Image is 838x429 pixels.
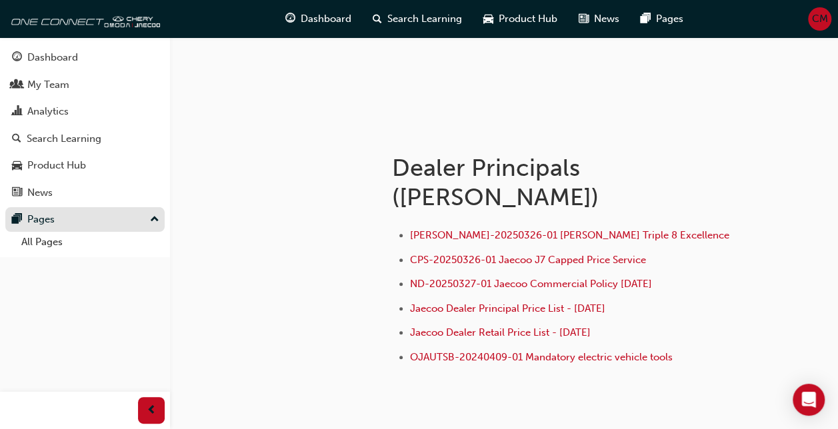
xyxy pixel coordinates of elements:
[12,106,22,118] span: chart-icon
[5,207,165,232] button: Pages
[147,402,157,419] span: prev-icon
[5,45,165,70] a: Dashboard
[410,351,673,363] a: OJAUTSB-20240409-01 Mandatory electric vehicle tools
[410,254,646,266] a: CPS-20250326-01 Jaecoo J7 Capped Price Service
[285,11,295,27] span: guage-icon
[5,73,165,97] a: My Team
[410,278,652,290] a: ND-20250327-01 Jaecoo Commercial Policy [DATE]
[12,133,21,145] span: search-icon
[499,11,557,27] span: Product Hub
[594,11,619,27] span: News
[27,131,101,147] div: Search Learning
[301,11,351,27] span: Dashboard
[150,211,159,228] span: up-icon
[12,52,22,64] span: guage-icon
[568,5,630,33] a: news-iconNews
[410,302,605,314] a: Jaecoo Dealer Principal Price List - [DATE]
[641,11,651,27] span: pages-icon
[5,153,165,178] a: Product Hub
[27,50,78,65] div: Dashboard
[392,153,737,211] h1: Dealer Principals ([PERSON_NAME])
[27,77,69,93] div: My Team
[410,326,591,338] a: Jaecoo Dealer Retail Price List - [DATE]
[579,11,589,27] span: news-icon
[27,185,53,201] div: News
[7,5,160,32] img: oneconnect
[16,232,165,252] a: All Pages
[630,5,694,33] a: pages-iconPages
[5,99,165,124] a: Analytics
[12,79,22,91] span: people-icon
[362,5,473,33] a: search-iconSearch Learning
[373,11,382,27] span: search-icon
[27,104,69,119] div: Analytics
[387,11,462,27] span: Search Learning
[483,11,493,27] span: car-icon
[473,5,568,33] a: car-iconProduct Hub
[808,7,831,31] button: CM
[5,43,165,207] button: DashboardMy TeamAnalyticsSearch LearningProduct HubNews
[812,11,828,27] span: CM
[12,187,22,199] span: news-icon
[410,229,729,241] a: [PERSON_NAME]-20250326-01 [PERSON_NAME] Triple 8 Excellence
[27,158,86,173] div: Product Hub
[5,127,165,151] a: Search Learning
[12,214,22,226] span: pages-icon
[656,11,683,27] span: Pages
[27,212,55,227] div: Pages
[275,5,362,33] a: guage-iconDashboard
[5,181,165,205] a: News
[12,160,22,172] span: car-icon
[793,384,825,416] div: Open Intercom Messenger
